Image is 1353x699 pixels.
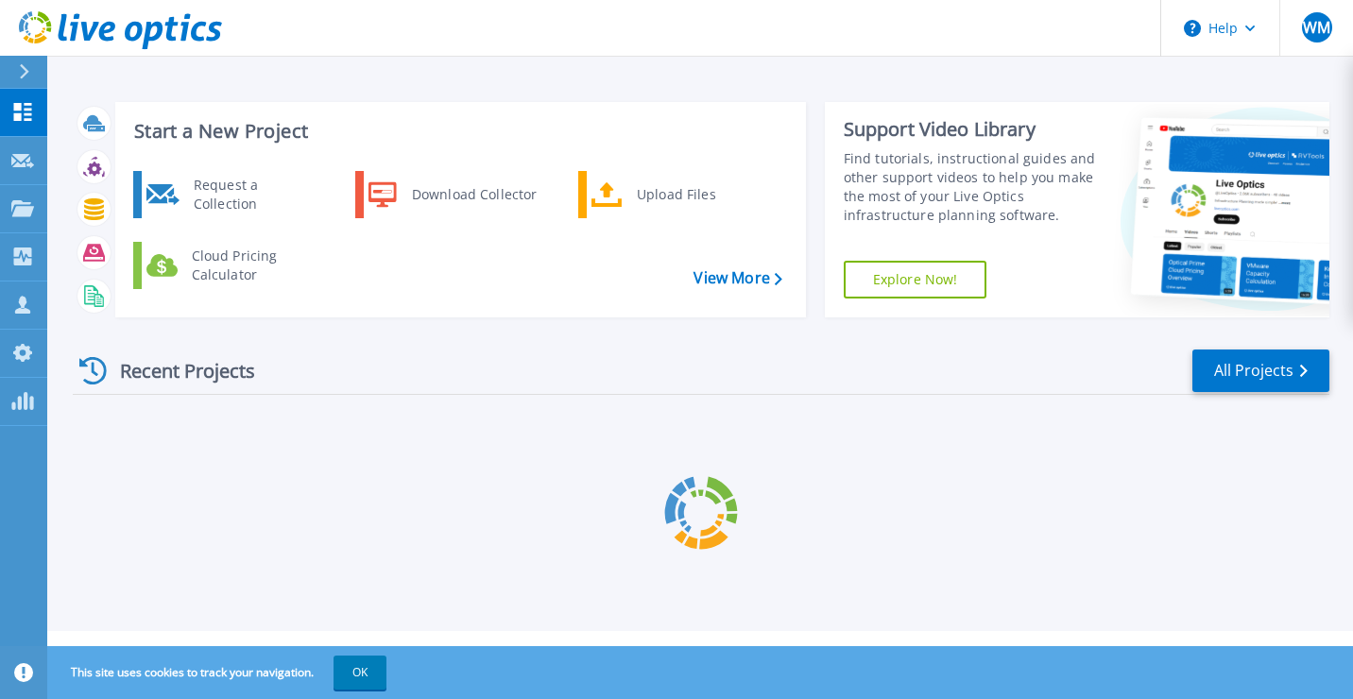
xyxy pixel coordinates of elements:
[402,176,545,213] div: Download Collector
[844,261,987,298] a: Explore Now!
[355,171,549,218] a: Download Collector
[182,247,322,284] div: Cloud Pricing Calculator
[627,176,767,213] div: Upload Files
[52,656,386,690] span: This site uses cookies to track your navigation.
[694,269,781,287] a: View More
[73,348,281,394] div: Recent Projects
[1303,20,1330,35] span: WM
[844,117,1096,142] div: Support Video Library
[334,656,386,690] button: OK
[133,171,327,218] a: Request a Collection
[134,121,781,142] h3: Start a New Project
[133,242,327,289] a: Cloud Pricing Calculator
[578,171,772,218] a: Upload Files
[844,149,1096,225] div: Find tutorials, instructional guides and other support videos to help you make the most of your L...
[184,176,322,213] div: Request a Collection
[1192,349,1329,392] a: All Projects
